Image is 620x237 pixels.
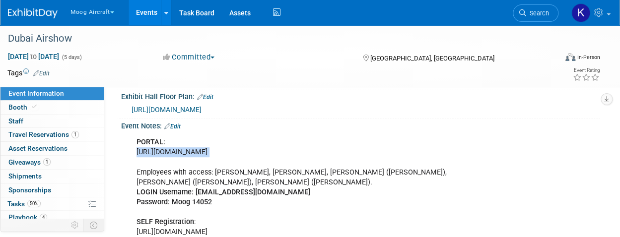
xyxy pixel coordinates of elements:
[565,53,575,61] img: Format-Inperson.png
[137,138,165,146] b: PORTAL:
[137,188,310,196] b: LOGIN Username: [EMAIL_ADDRESS][DOMAIN_NAME]
[8,8,58,18] img: ExhibitDay
[0,142,104,155] a: Asset Reservations
[0,211,104,224] a: Playbook4
[197,94,213,101] a: Edit
[84,219,104,232] td: Toggle Event Tabs
[71,131,79,138] span: 1
[8,213,47,221] span: Playbook
[514,52,600,66] div: Event Format
[0,156,104,169] a: Giveaways1
[8,117,23,125] span: Staff
[29,53,38,60] span: to
[121,118,600,131] div: Event Notes:
[7,68,50,78] td: Tags
[137,218,194,226] b: SELF Registration
[8,144,68,152] span: Asset Reservations
[164,123,181,130] a: Edit
[8,103,39,111] span: Booth
[27,200,41,207] span: 50%
[40,214,47,221] span: 4
[0,183,104,197] a: Sponsorships
[0,87,104,100] a: Event Information
[121,89,600,102] div: Exhibit Hall Floor Plan:
[8,172,42,180] span: Shipments
[8,89,64,97] span: Event Information
[571,3,590,22] img: Kathryn Germony
[8,130,79,138] span: Travel Reservations
[43,158,51,166] span: 1
[0,101,104,114] a: Booth
[132,106,202,114] a: [URL][DOMAIN_NAME]
[33,70,50,77] a: Edit
[526,9,549,17] span: Search
[577,54,600,61] div: In-Person
[7,52,60,61] span: [DATE] [DATE]
[370,55,494,62] span: [GEOGRAPHIC_DATA], [GEOGRAPHIC_DATA]
[0,115,104,128] a: Staff
[7,200,41,208] span: Tasks
[67,219,84,232] td: Personalize Event Tab Strip
[513,4,558,22] a: Search
[32,104,37,110] i: Booth reservation complete
[0,197,104,211] a: Tasks50%
[61,54,82,60] span: (5 days)
[8,158,51,166] span: Giveaways
[0,170,104,183] a: Shipments
[573,68,600,73] div: Event Rating
[137,198,212,206] b: Password: Moog 14052
[8,186,51,194] span: Sponsorships
[159,52,218,62] button: Committed
[4,30,550,48] div: Dubai Airshow
[0,128,104,141] a: Travel Reservations1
